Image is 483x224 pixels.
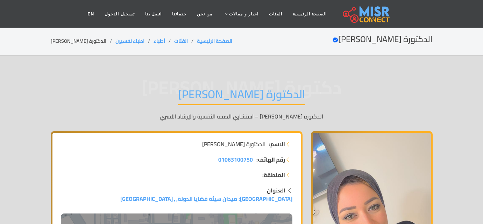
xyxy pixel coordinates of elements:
a: الصفحة الرئيسية [197,36,232,46]
a: EN [83,7,100,21]
span: 01063100750 [218,154,253,165]
strong: الاسم: [269,140,285,148]
a: اطباء نفسيين [115,36,144,46]
a: الصفحة الرئيسية [287,7,332,21]
a: الفئات [174,36,188,46]
a: أطباء [154,36,165,46]
img: main.misr_connect [343,5,390,23]
strong: المنطقة: [262,171,285,179]
a: اخبار و مقالات [218,7,264,21]
h1: الدكتورة [PERSON_NAME] [178,87,305,105]
span: اخبار و مقالات [229,11,258,17]
span: الدكتورة [PERSON_NAME] [202,140,265,148]
a: اتصل بنا [140,7,167,21]
a: خدماتنا [167,7,192,21]
svg: Verified account [333,37,338,43]
a: من نحن [192,7,218,21]
strong: رقم الهاتف: [256,155,285,164]
a: الفئات [264,7,287,21]
a: 01063100750 [218,155,253,164]
p: الدكتورة [PERSON_NAME] – استشاري الصحة النفسية والإرشاد الأسري [51,112,433,121]
a: تسجيل الدخول [99,7,140,21]
h2: الدكتورة [PERSON_NAME] [333,34,433,45]
li: الدكتورة [PERSON_NAME] [51,38,115,45]
strong: العنوان [267,185,285,196]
